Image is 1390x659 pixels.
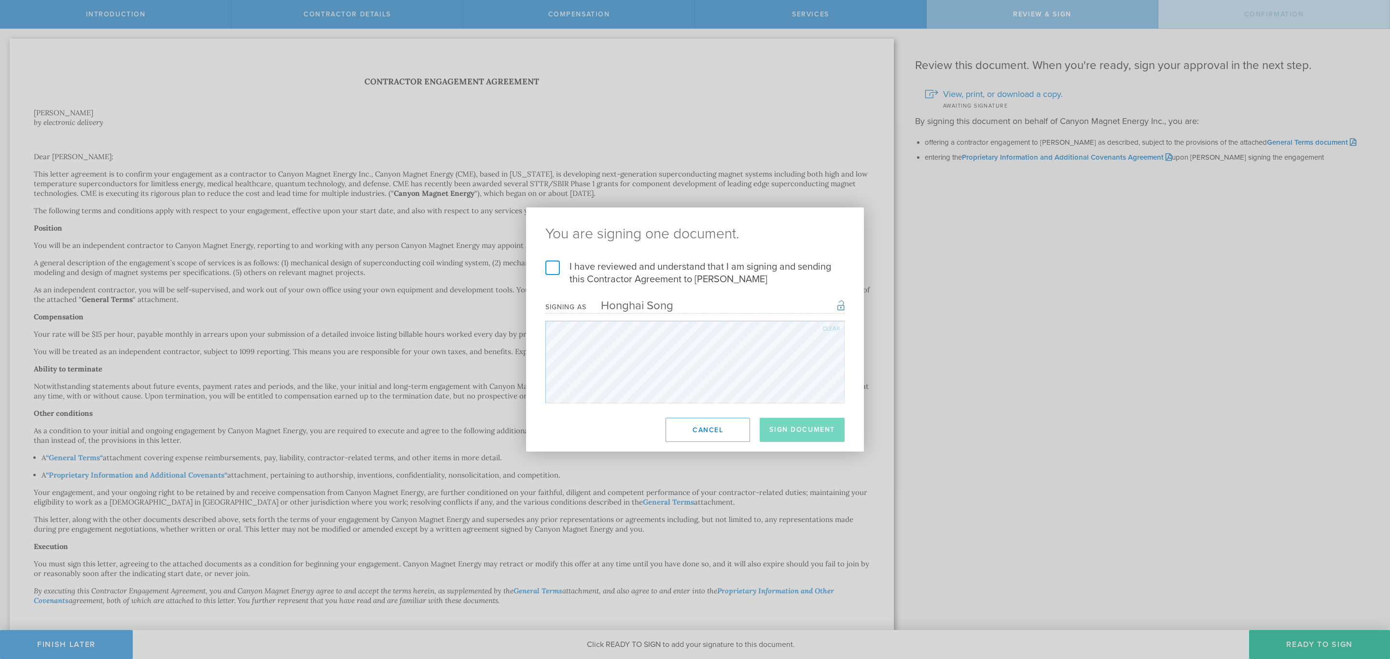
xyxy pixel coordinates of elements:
div: Signing as [545,303,586,311]
ng-pluralize: You are signing one document. [545,227,845,241]
button: Cancel [666,418,750,442]
button: Sign Document [760,418,845,442]
iframe: Chat Widget [1342,584,1390,630]
label: I have reviewed and understand that I am signing and sending this Contractor Agreement to [PERSON... [545,261,845,286]
div: Honghai Song [586,299,673,313]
